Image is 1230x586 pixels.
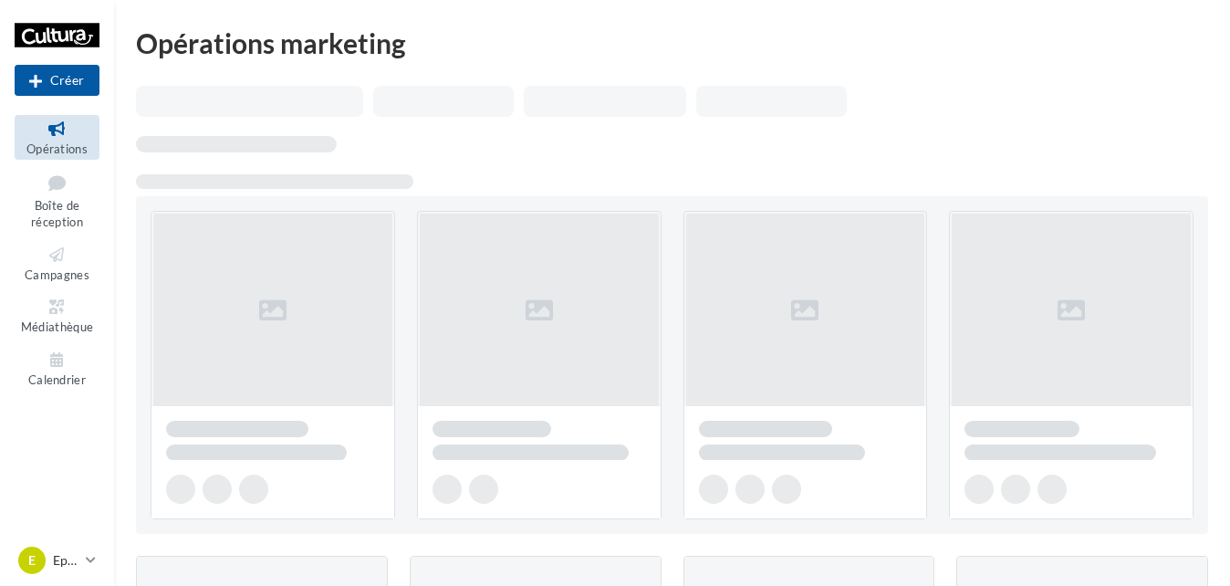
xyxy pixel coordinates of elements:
[53,551,78,570] p: Epinal
[26,141,88,156] span: Opérations
[15,167,99,234] a: Boîte de réception
[15,346,99,391] a: Calendrier
[15,543,99,578] a: E Epinal
[31,198,83,230] span: Boîte de réception
[28,551,36,570] span: E
[15,115,99,160] a: Opérations
[21,319,94,334] span: Médiathèque
[15,65,99,96] div: Nouvelle campagne
[28,372,86,387] span: Calendrier
[136,29,1208,57] div: Opérations marketing
[25,267,89,282] span: Campagnes
[15,241,99,286] a: Campagnes
[15,65,99,96] button: Créer
[15,293,99,338] a: Médiathèque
